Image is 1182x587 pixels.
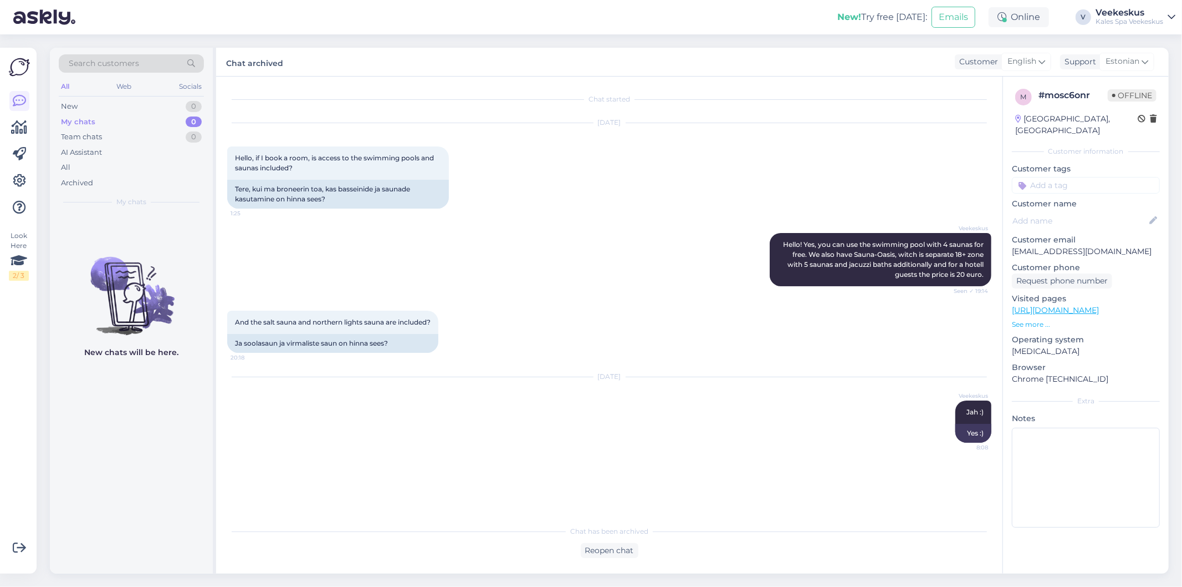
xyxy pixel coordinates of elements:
span: 20:18 [231,353,272,362]
span: 8:08 [946,443,988,452]
div: AI Assistant [61,147,102,158]
div: Socials [177,79,204,94]
div: Request phone number [1012,274,1112,289]
div: Archived [61,178,93,189]
img: No chats [50,237,213,337]
p: Notes [1012,413,1160,424]
a: [URL][DOMAIN_NAME] [1012,305,1099,315]
span: Veekeskus [946,392,988,400]
span: 1:25 [231,209,272,217]
div: Kales Spa Veekeskus [1096,17,1163,26]
div: 2 / 3 [9,271,29,281]
div: Reopen chat [581,543,638,558]
div: 0 [186,117,202,128]
div: # mosc6onr [1038,89,1108,102]
div: Online [989,7,1049,27]
div: Customer [955,56,998,68]
div: Customer information [1012,146,1160,156]
div: My chats [61,117,95,128]
a: VeekeskusKales Spa Veekeskus [1096,8,1175,26]
span: My chats [116,197,146,207]
div: Yes :) [955,424,991,443]
div: Extra [1012,396,1160,406]
div: V [1076,9,1091,25]
p: Customer name [1012,198,1160,210]
span: m [1021,93,1027,101]
div: All [61,162,70,173]
div: [GEOGRAPHIC_DATA], [GEOGRAPHIC_DATA] [1015,113,1138,136]
div: Look Here [9,231,29,281]
p: New chats will be here. [84,347,178,358]
div: [DATE] [227,372,991,382]
p: Customer tags [1012,163,1160,175]
div: Chat started [227,94,991,104]
div: Tere, kui ma broneerin toa, kas basseinide ja saunade kasutamine on hinna sees? [227,180,449,209]
span: Estonian [1106,55,1139,68]
input: Add a tag [1012,177,1160,194]
button: Emails [932,7,975,28]
p: Operating system [1012,334,1160,346]
div: All [59,79,71,94]
p: [EMAIL_ADDRESS][DOMAIN_NAME] [1012,246,1160,257]
div: 0 [186,131,202,143]
span: Hello, if I book a room, is access to the swimming pools and saunas included? [235,154,436,172]
p: Customer email [1012,234,1160,246]
p: [MEDICAL_DATA] [1012,346,1160,357]
span: English [1007,55,1036,68]
span: Jah :) [966,408,984,416]
span: Chat has been archived [570,527,648,537]
img: Askly Logo [9,57,30,78]
div: Veekeskus [1096,8,1163,17]
div: New [61,101,78,112]
span: Hello! Yes, you can use the swimming pool with 4 saunas for free. We also have Sauna-Oasis, witch... [783,240,985,279]
div: Team chats [61,131,102,143]
div: Web [115,79,134,94]
span: Offline [1108,89,1157,102]
input: Add name [1012,215,1147,227]
span: Search customers [69,58,139,69]
p: Browser [1012,362,1160,373]
div: Try free [DATE]: [837,11,927,24]
span: Veekeskus [946,224,988,232]
p: Chrome [TECHNICAL_ID] [1012,373,1160,385]
b: New! [837,12,861,22]
span: And the salt sauna and northern lights sauna are included? [235,318,431,326]
span: Seen ✓ 19:14 [946,287,988,295]
div: [DATE] [227,118,991,128]
p: Visited pages [1012,293,1160,305]
p: See more ... [1012,320,1160,330]
label: Chat archived [226,54,283,69]
div: Ja soolasaun ja virmaliste saun on hinna sees? [227,334,438,353]
div: 0 [186,101,202,112]
p: Customer phone [1012,262,1160,274]
div: Support [1060,56,1096,68]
